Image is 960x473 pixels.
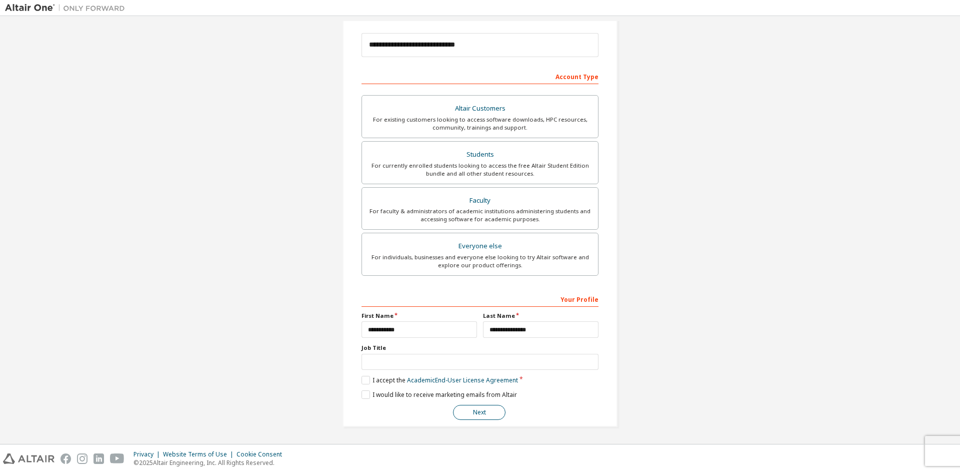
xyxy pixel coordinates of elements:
div: Everyone else [368,239,592,253]
label: I accept the [361,376,518,384]
div: Your Profile [361,291,598,307]
div: Students [368,148,592,162]
label: First Name [361,312,477,320]
label: Last Name [483,312,598,320]
div: For currently enrolled students looking to access the free Altair Student Edition bundle and all ... [368,162,592,178]
img: Altair One [5,3,130,13]
button: Next [453,405,505,420]
div: Cookie Consent [236,450,288,458]
img: instagram.svg [77,453,87,464]
label: Job Title [361,344,598,352]
img: facebook.svg [60,453,71,464]
img: linkedin.svg [93,453,104,464]
div: For individuals, businesses and everyone else looking to try Altair software and explore our prod... [368,253,592,269]
a: Academic End-User License Agreement [407,376,518,384]
div: Website Terms of Use [163,450,236,458]
div: Faculty [368,194,592,208]
img: youtube.svg [110,453,124,464]
div: For faculty & administrators of academic institutions administering students and accessing softwa... [368,207,592,223]
div: Privacy [133,450,163,458]
p: © 2025 Altair Engineering, Inc. All Rights Reserved. [133,458,288,467]
div: For existing customers looking to access software downloads, HPC resources, community, trainings ... [368,116,592,132]
div: Account Type [361,68,598,84]
img: altair_logo.svg [3,453,54,464]
div: Altair Customers [368,102,592,116]
label: I would like to receive marketing emails from Altair [361,390,517,399]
